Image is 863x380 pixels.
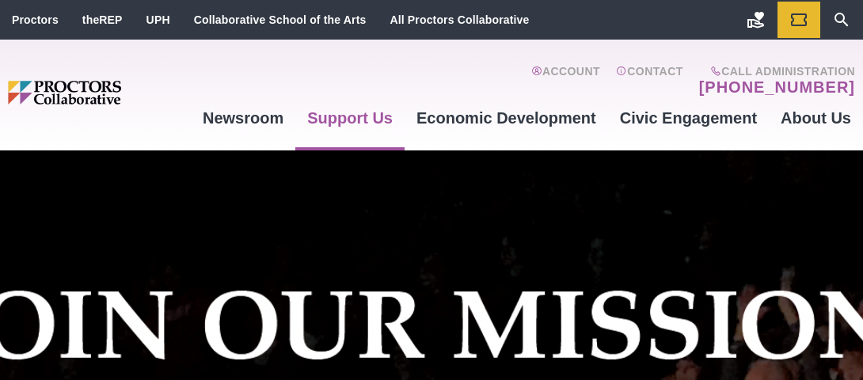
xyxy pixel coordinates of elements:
[405,97,608,139] a: Economic Development
[608,97,769,139] a: Civic Engagement
[699,78,855,97] a: [PHONE_NUMBER]
[8,81,191,105] img: Proctors logo
[82,13,123,26] a: theREP
[769,97,863,139] a: About Us
[12,13,59,26] a: Proctors
[820,2,863,38] a: Search
[390,13,529,26] a: All Proctors Collaborative
[616,65,683,97] a: Contact
[531,65,600,97] a: Account
[146,13,170,26] a: UPH
[694,65,855,78] span: Call Administration
[295,97,405,139] a: Support Us
[194,13,367,26] a: Collaborative School of the Arts
[191,97,295,139] a: Newsroom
